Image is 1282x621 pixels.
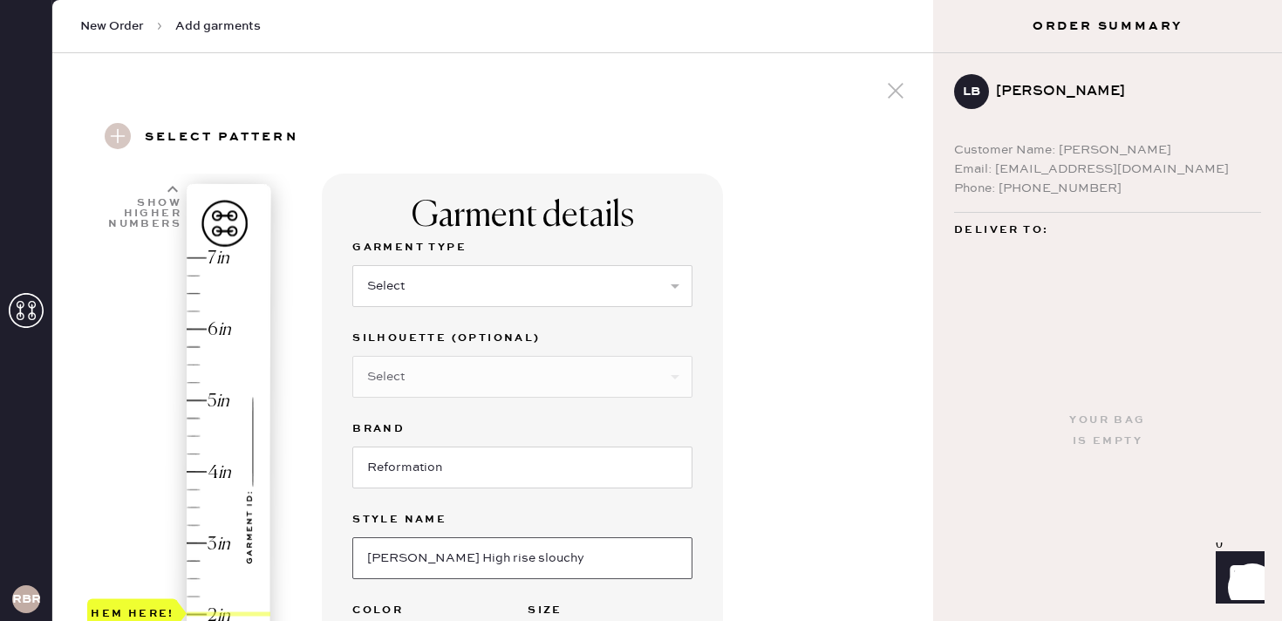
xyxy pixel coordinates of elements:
h3: Select pattern [145,123,298,153]
label: Style name [352,509,692,530]
div: Show higher numbers [106,198,181,229]
label: Size [528,600,692,621]
div: [PERSON_NAME] [996,81,1247,102]
div: Your bag is empty [1069,410,1145,452]
h3: LB [963,85,980,98]
input: Brand name [352,447,692,488]
label: Brand [352,419,692,440]
div: Phone: [PHONE_NUMBER] [954,179,1261,198]
div: Email: [EMAIL_ADDRESS][DOMAIN_NAME] [954,160,1261,179]
div: Garment details [412,195,634,237]
div: Customer Name: [PERSON_NAME] [954,140,1261,160]
h3: RBRA [12,593,40,605]
div: 7 [208,247,216,270]
label: Color [352,600,517,621]
label: Silhouette (optional) [352,328,692,349]
span: Add garments [175,17,261,35]
div: in [216,247,229,270]
span: Deliver to: [954,220,1048,241]
input: e.g. Daisy 2 Pocket [352,537,692,579]
h3: Order Summary [933,17,1282,35]
span: New Order [80,17,144,35]
iframe: Front Chat [1199,543,1274,618]
label: Garment Type [352,237,692,258]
